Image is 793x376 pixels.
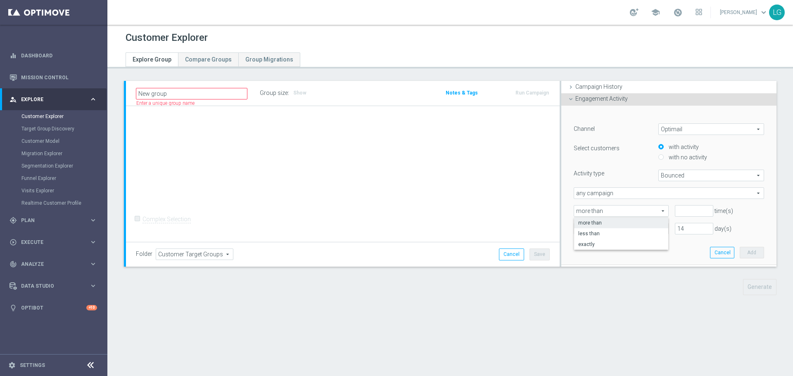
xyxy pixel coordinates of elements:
[445,88,479,97] button: Notes & Tags
[288,90,289,97] label: :
[9,283,97,289] button: Data Studio keyboard_arrow_right
[9,305,97,311] button: lightbulb Optibot +10
[710,247,734,258] button: Cancel
[21,45,97,66] a: Dashboard
[715,225,731,232] span: day(s)
[20,363,45,368] a: Settings
[126,52,300,67] ul: Tabs
[133,56,171,63] span: Explore Group
[499,248,524,260] button: Cancel
[21,150,86,157] a: Migration Explorer
[21,262,89,267] span: Analyze
[9,261,97,267] button: track_changes Analyze keyboard_arrow_right
[21,218,89,223] span: Plan
[21,197,107,209] div: Realtime Customer Profile
[89,216,97,224] i: keyboard_arrow_right
[9,260,89,268] div: Analyze
[9,282,89,290] div: Data Studio
[21,110,107,123] div: Customer Explorer
[9,52,97,59] button: equalizer Dashboard
[21,123,107,135] div: Target Group Discovery
[9,217,89,224] div: Plan
[9,239,97,246] button: play_circle_outline Execute keyboard_arrow_right
[21,97,89,102] span: Explore
[9,45,97,66] div: Dashboard
[667,143,699,151] label: with activity
[9,96,17,103] i: person_search
[9,304,17,312] i: lightbulb
[9,260,17,268] i: track_changes
[21,135,107,147] div: Customer Model
[21,125,86,132] a: Target Group Discovery
[651,8,660,17] span: school
[185,56,232,63] span: Compare Groups
[89,238,97,246] i: keyboard_arrow_right
[21,113,86,120] a: Customer Explorer
[9,239,17,246] i: play_circle_outline
[759,8,768,17] span: keyboard_arrow_down
[575,83,622,90] span: Campaign History
[136,88,247,99] input: Enter a name for this target group
[9,217,97,224] button: gps_fixed Plan keyboard_arrow_right
[126,32,208,44] h1: Customer Explorer
[21,184,107,197] div: Visits Explorer
[575,95,628,102] span: Engagement Activity
[21,200,86,206] a: Realtime Customer Profile
[21,297,86,319] a: Optibot
[21,66,97,88] a: Mission Control
[21,240,89,245] span: Execute
[9,74,97,81] button: Mission Control
[21,147,107,160] div: Migration Explorer
[667,154,707,161] label: with no activity
[21,163,86,169] a: Segmentation Explorer
[578,230,664,237] span: less than
[21,187,86,194] a: Visits Explorer
[574,223,669,234] ng-select: during the previous
[21,160,107,172] div: Segmentation Explorer
[769,5,785,20] div: LG
[9,297,97,319] div: Optibot
[86,305,97,310] div: +10
[136,251,152,258] label: Folder
[21,138,86,144] a: Customer Model
[9,217,17,224] i: gps_fixed
[574,170,604,177] lable: Activity type
[245,56,293,63] span: Group Migrations
[21,172,107,184] div: Funnel Explorer
[260,90,288,97] label: Group size
[578,220,664,226] span: more than
[21,175,86,182] a: Funnel Explorer
[9,66,97,88] div: Mission Control
[8,362,16,369] i: settings
[136,100,195,107] label: Enter a unique group name
[574,125,595,132] lable: Channel
[529,248,550,260] button: Save
[9,52,17,59] i: equalizer
[743,279,776,295] button: Generate
[740,247,764,258] button: Add
[21,284,89,289] span: Data Studio
[9,239,89,246] div: Execute
[89,95,97,103] i: keyboard_arrow_right
[574,145,620,151] lable: Select customers
[89,260,97,268] i: keyboard_arrow_right
[578,241,664,248] span: exactly
[9,96,97,103] button: person_search Explore keyboard_arrow_right
[142,215,191,223] label: Complex Selection
[719,6,769,19] a: [PERSON_NAME]keyboard_arrow_down
[89,282,97,290] i: keyboard_arrow_right
[9,96,89,103] div: Explore
[715,208,733,214] span: time(s)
